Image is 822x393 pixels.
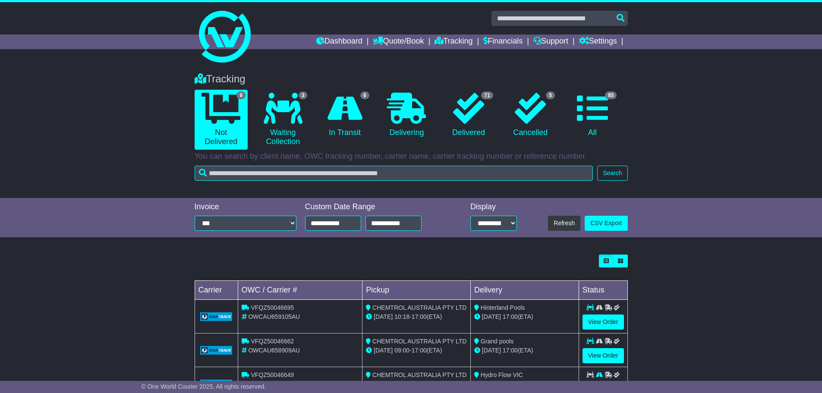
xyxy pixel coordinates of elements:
a: View Order [583,314,624,330]
span: VFQZ50046649 [251,371,294,378]
a: 71 Delivered [442,90,495,141]
span: [DATE] [374,347,393,354]
button: Refresh [548,216,580,231]
a: 3 Waiting Collection [256,90,309,150]
span: 10:18 [394,313,409,320]
span: 3 [299,91,308,99]
button: Search [597,166,627,181]
span: [DATE] [482,347,501,354]
td: Pickup [362,281,471,300]
img: GetCarrierServiceLogo [200,346,233,355]
td: OWC / Carrier # [238,281,362,300]
a: Settings [579,35,617,49]
a: 6 In Transit [318,90,371,141]
span: CHEMTROL AUSTRALIA PTY LTD [372,338,466,345]
span: 6 [360,91,369,99]
a: Financials [483,35,523,49]
a: Tracking [435,35,472,49]
span: 9 [236,91,246,99]
a: Dashboard [316,35,362,49]
a: 85 All [566,90,619,141]
img: GetCarrierServiceLogo [200,312,233,321]
span: Hydro Flow VIC [481,371,523,378]
span: 85 [605,91,617,99]
span: 17:00 [412,313,427,320]
span: VFQZ50046695 [251,304,294,311]
span: [DATE] [482,313,501,320]
a: CSV Export [585,216,627,231]
a: Quote/Book [373,35,424,49]
span: Grand pools [481,338,513,345]
a: 9 Not Delivered [195,90,248,150]
div: Invoice [195,202,296,212]
a: View Order [583,348,624,363]
span: CHEMTROL AUSTRALIA PTY LTD [372,304,466,311]
a: 5 Cancelled [504,90,557,141]
div: - (ETA) [366,346,467,355]
span: 17:00 [503,313,518,320]
span: OWCAU658909AU [248,347,300,354]
td: Carrier [195,281,238,300]
div: (ETA) [474,312,575,321]
span: 17:00 [412,347,427,354]
span: 5 [546,91,555,99]
span: OWCAU659105AU [248,313,300,320]
span: 71 [481,91,493,99]
div: (ETA) [474,380,575,389]
span: Hinterland Pools [481,304,525,311]
a: Delivering [380,90,433,141]
span: 09:00 [394,347,409,354]
span: CHEMTROL AUSTRALIA PTY LTD [372,371,466,378]
div: (ETA) [474,346,575,355]
span: 17:00 [503,347,518,354]
div: - (ETA) [366,312,467,321]
span: [DATE] [374,313,393,320]
td: Delivery [470,281,579,300]
div: Custom Date Range [305,202,444,212]
span: VFQZ50046662 [251,338,294,345]
div: - (ETA) [366,380,467,389]
span: © One World Courier 2025. All rights reserved. [142,383,266,390]
p: You can search by client name, OWC tracking number, carrier name, carrier tracking number or refe... [195,152,628,161]
img: GetCarrierServiceLogo [200,380,233,388]
a: Support [533,35,568,49]
td: Status [579,281,627,300]
div: Tracking [190,73,632,85]
div: Display [470,202,517,212]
